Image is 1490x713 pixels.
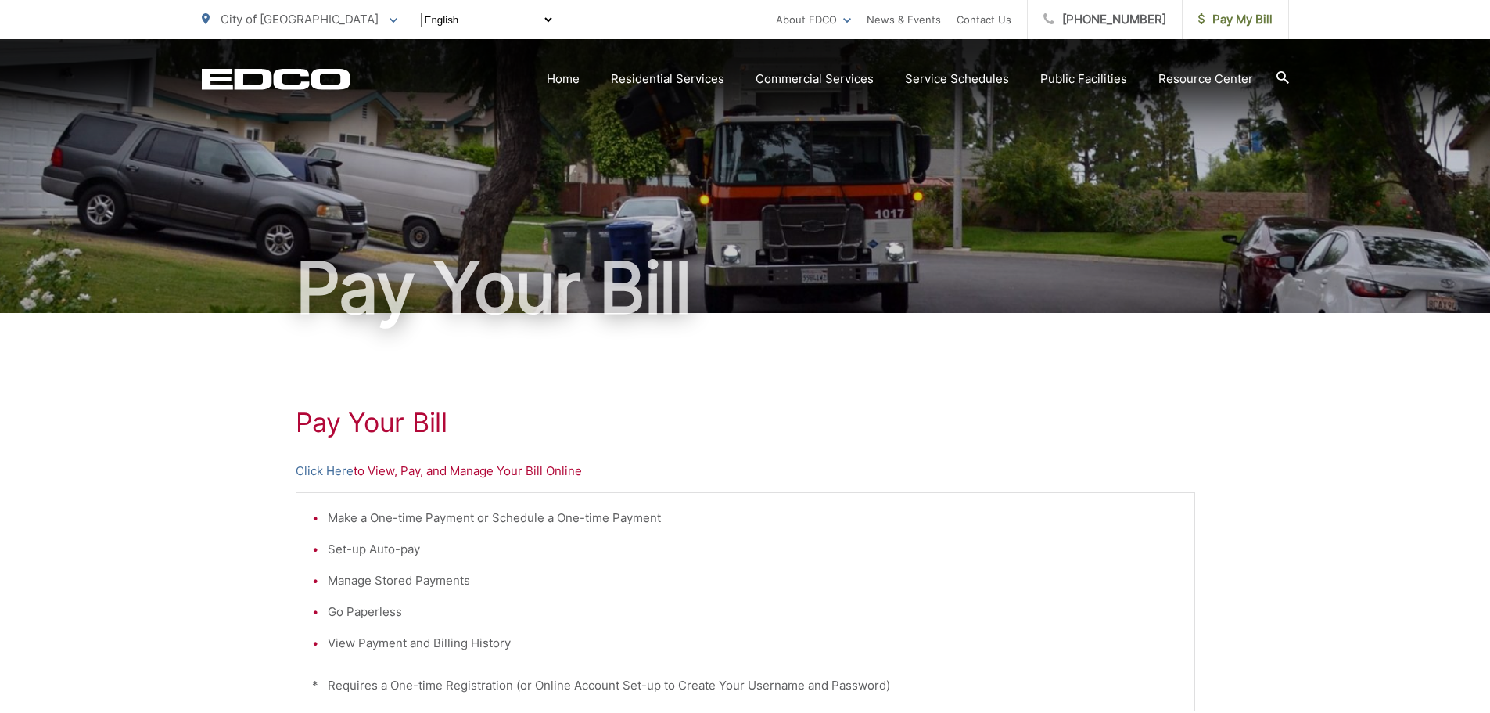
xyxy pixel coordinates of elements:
[202,249,1289,327] h1: Pay Your Bill
[957,10,1011,29] a: Contact Us
[312,676,1179,695] p: * Requires a One-time Registration (or Online Account Set-up to Create Your Username and Password)
[756,70,874,88] a: Commercial Services
[296,407,1195,438] h1: Pay Your Bill
[1198,10,1273,29] span: Pay My Bill
[1158,70,1253,88] a: Resource Center
[328,509,1179,528] li: Make a One-time Payment or Schedule a One-time Payment
[905,70,1009,88] a: Service Schedules
[202,68,350,90] a: EDCD logo. Return to the homepage.
[328,571,1179,590] li: Manage Stored Payments
[296,462,1195,481] p: to View, Pay, and Manage Your Bill Online
[776,10,851,29] a: About EDCO
[296,462,354,481] a: Click Here
[611,70,724,88] a: Residential Services
[1040,70,1127,88] a: Public Facilities
[421,13,555,27] select: Select a language
[867,10,941,29] a: News & Events
[547,70,580,88] a: Home
[328,540,1179,559] li: Set-up Auto-pay
[328,603,1179,621] li: Go Paperless
[328,634,1179,653] li: View Payment and Billing History
[221,12,379,27] span: City of [GEOGRAPHIC_DATA]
